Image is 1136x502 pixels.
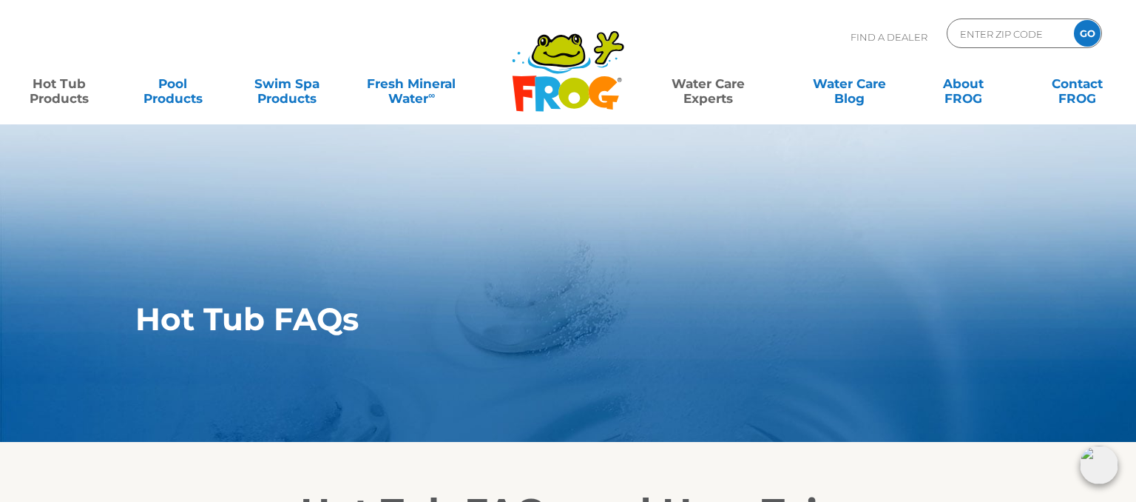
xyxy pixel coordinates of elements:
a: Swim SpaProducts [243,69,331,98]
a: Fresh MineralWater∞ [356,69,467,98]
a: Hot TubProducts [15,69,104,98]
a: Water CareExperts [636,69,780,98]
input: Zip Code Form [958,23,1058,44]
a: ContactFROG [1032,69,1121,98]
a: Water CareBlog [805,69,894,98]
img: openIcon [1080,446,1118,484]
a: PoolProducts [129,69,217,98]
p: Find A Dealer [851,19,927,56]
input: GO [1074,20,1100,47]
a: AboutFROG [919,69,1007,98]
sup: ∞ [428,90,435,101]
h1: Hot Tub FAQs [135,301,932,337]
